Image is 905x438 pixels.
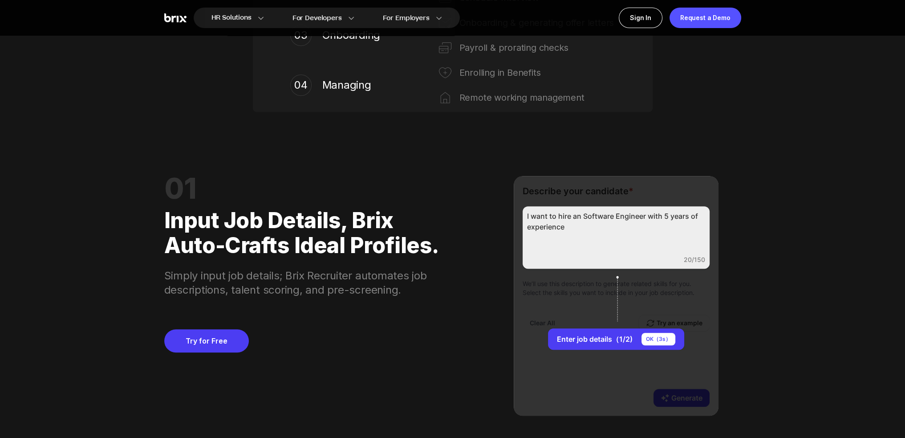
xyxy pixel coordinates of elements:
span: For Developers [292,13,342,23]
div: 01 [164,176,447,201]
a: Request a Demo [670,8,741,28]
div: Input job details, Brix auto-crafts ideal profiles. [164,201,447,258]
span: HR Solutions [211,11,252,25]
div: OK（ 3 s） [641,333,675,345]
div: 04 [290,74,312,96]
a: Try for Free [164,329,249,352]
button: Enter job details（1/2)OK（3s） [548,328,684,350]
div: I want to hire an Software Engineer with 5 years of experience [523,206,710,269]
div: Payroll & prorating checks [459,41,615,55]
div: Simply input job details; Brix Recruiter automates job descriptions, talent scoring, and pre-scre... [164,258,447,297]
div: 20/150 [684,255,705,264]
div: Enrolling in Benefits [459,65,615,80]
a: Sign In [619,8,662,28]
span: Managing [322,78,385,92]
div: Remote working management [459,90,615,105]
span: For Employers [383,13,430,23]
img: Brix Logo [164,13,187,23]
